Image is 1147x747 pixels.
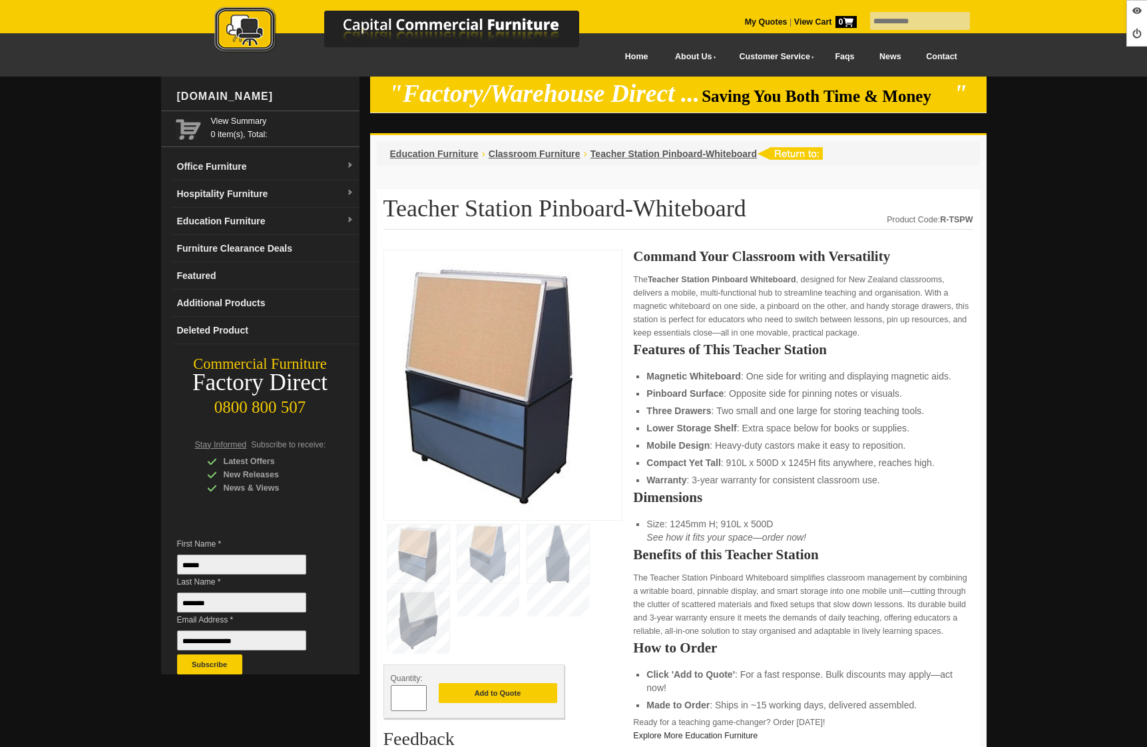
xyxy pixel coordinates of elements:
h2: Command Your Classroom with Versatility [633,250,973,263]
span: Subscribe to receive: [251,440,326,449]
li: : Ships in ~15 working days, delivered assembled. [646,698,959,712]
a: Explore More Education Furniture [633,731,758,740]
span: Stay Informed [195,440,247,449]
a: Additional Products [172,290,359,317]
li: : Two small and one large for storing teaching tools. [646,404,959,417]
li: › [482,147,485,160]
a: Classroom Furniture [489,148,580,159]
a: Education Furniture [390,148,479,159]
div: News & Views [207,481,334,495]
p: Ready for a teaching game-changer? Order [DATE]! [633,716,973,742]
a: Customer Service [724,42,822,72]
strong: Mobile Design [646,440,710,451]
a: Office Furnituredropdown [172,153,359,180]
a: Featured [172,262,359,290]
li: : For a fast response. Bulk discounts may apply—act now! [646,668,959,694]
div: Latest Offers [207,455,334,468]
a: News [867,42,913,72]
a: My Quotes [745,17,788,27]
img: Capital Commercial Furniture Logo [178,7,644,55]
span: Saving You Both Time & Money [702,87,951,105]
img: dropdown [346,189,354,197]
em: "Factory/Warehouse Direct ... [389,80,700,107]
li: : Opposite side for pinning notes or visuals. [646,387,959,400]
div: [DOMAIN_NAME] [172,77,359,117]
span: Quantity: [391,674,423,683]
h2: Features of This Teacher Station [633,343,973,356]
em: " [953,80,967,107]
div: New Releases [207,468,334,481]
strong: Made to Order [646,700,710,710]
li: › [584,147,587,160]
strong: R-TSPW [940,215,973,224]
a: Furniture Clearance Deals [172,235,359,262]
a: Faqs [823,42,867,72]
a: Capital Commercial Furniture Logo [178,7,644,59]
button: Subscribe [177,654,242,674]
li: Size: 1245mm H; 910L x 500D [646,517,959,544]
strong: Teacher Station Pinboard Whiteboard [648,275,796,284]
strong: View Cart [794,17,857,27]
strong: Click 'Add to Quote' [646,669,735,680]
h2: Dimensions [633,491,973,504]
img: Teacher Station Pinboard-Whiteboard [391,257,590,509]
h2: How to Order [633,641,973,654]
em: See how it fits your space—order now! [646,532,806,543]
div: Product Code: [887,213,973,226]
img: dropdown [346,216,354,224]
h2: Benefits of this Teacher Station [633,548,973,561]
input: Last Name * [177,593,306,613]
span: 0 item(s), Total: [211,115,354,139]
img: return to [757,147,823,160]
li: : 3-year warranty for consistent classroom use. [646,473,959,487]
a: Hospitality Furnituredropdown [172,180,359,208]
li: : 910L x 500D x 1245H fits anywhere, reaches high. [646,456,959,469]
li: : Heavy-duty castors make it easy to reposition. [646,439,959,452]
span: 0 [835,16,857,28]
span: First Name * [177,537,326,551]
a: View Cart0 [792,17,856,27]
strong: Lower Storage Shelf [646,423,736,433]
a: Education Furnituredropdown [172,208,359,235]
div: Factory Direct [161,373,359,392]
strong: Compact Yet Tall [646,457,721,468]
input: Email Address * [177,630,306,650]
button: Add to Quote [439,683,557,703]
li: : Extra space below for books or supplies. [646,421,959,435]
li: : One side for writing and displaying magnetic aids. [646,370,959,383]
span: Email Address * [177,613,326,626]
strong: Pinboard Surface [646,388,724,399]
p: The Teacher Station Pinboard Whiteboard simplifies classroom management by combining a writable b... [633,571,973,638]
strong: Three Drawers [646,405,711,416]
h1: Teacher Station Pinboard-Whiteboard [383,196,973,230]
a: About Us [660,42,724,72]
a: Teacher Station Pinboard-Whiteboard [590,148,757,159]
span: Last Name * [177,575,326,589]
a: View Summary [211,115,354,128]
a: Deleted Product [172,317,359,344]
div: Commercial Furniture [161,355,359,373]
div: 0800 800 507 [161,391,359,417]
p: The , designed for New Zealand classrooms, delivers a mobile, multi-functional hub to streamline ... [633,273,973,340]
img: dropdown [346,162,354,170]
strong: Warranty [646,475,686,485]
input: First Name * [177,555,306,575]
a: Contact [913,42,969,72]
strong: Magnetic Whiteboard [646,371,741,381]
